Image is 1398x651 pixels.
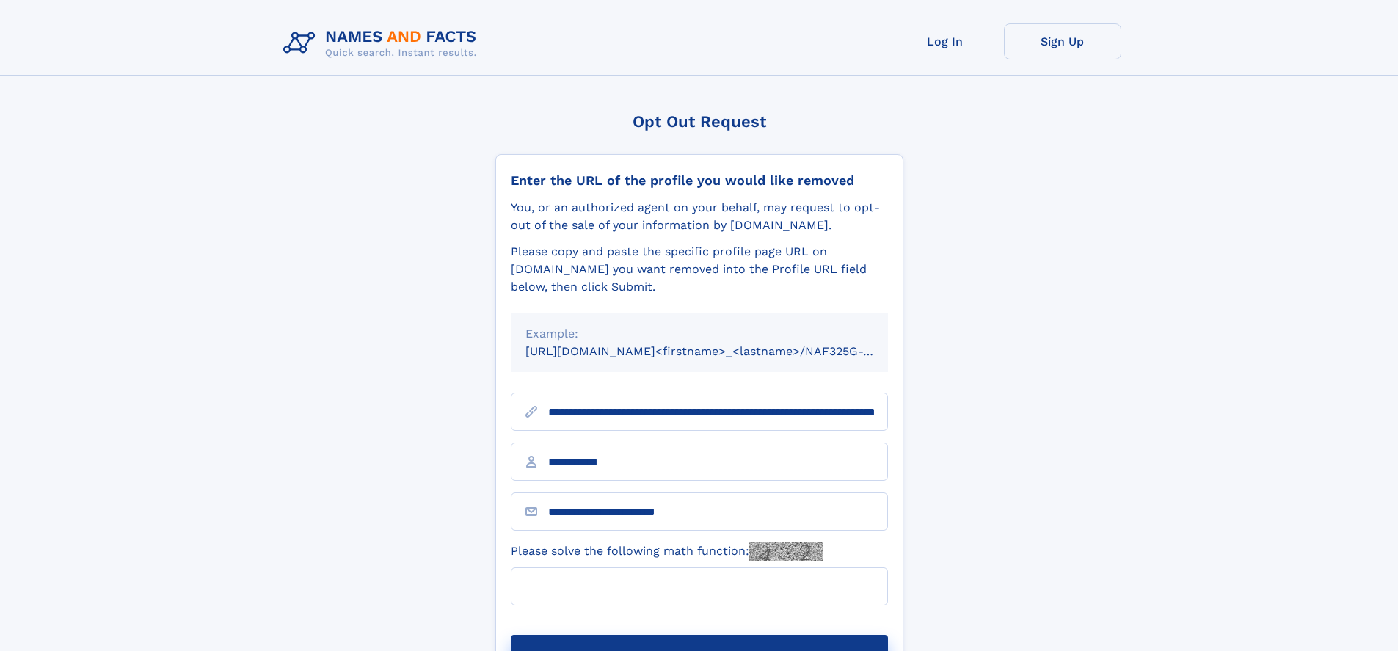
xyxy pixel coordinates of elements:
[1004,23,1121,59] a: Sign Up
[887,23,1004,59] a: Log In
[511,172,888,189] div: Enter the URL of the profile you would like removed
[511,199,888,234] div: You, or an authorized agent on your behalf, may request to opt-out of the sale of your informatio...
[495,112,903,131] div: Opt Out Request
[277,23,489,63] img: Logo Names and Facts
[525,325,873,343] div: Example:
[511,542,823,561] label: Please solve the following math function:
[511,243,888,296] div: Please copy and paste the specific profile page URL on [DOMAIN_NAME] you want removed into the Pr...
[525,344,916,358] small: [URL][DOMAIN_NAME]<firstname>_<lastname>/NAF325G-xxxxxxxx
